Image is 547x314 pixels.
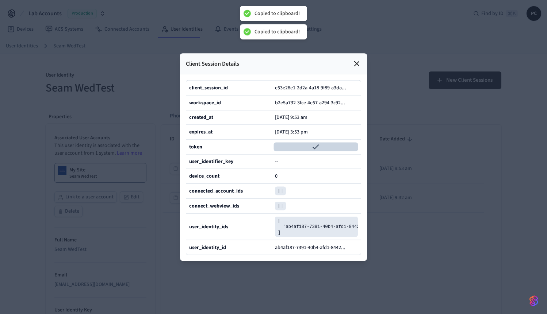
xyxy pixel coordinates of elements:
[275,186,286,195] pre: []
[186,59,239,68] p: Client Session Details
[275,158,278,165] span: --
[275,129,308,135] p: [DATE] 3:53 pm
[189,84,228,91] b: client_session_id
[275,201,286,210] pre: []
[273,98,352,107] button: b2e5a732-3fce-4e57-a294-3c92...
[189,143,202,150] b: token
[189,114,213,121] b: created_at
[255,28,300,35] div: Copied to clipboard!
[189,158,233,165] b: user_identifier_key
[189,202,239,209] b: connect_webview_ids
[273,243,353,252] button: ab4af187-7391-40b4-afd1-8442...
[275,115,307,120] p: [DATE] 9:53 am
[189,172,219,180] b: device_count
[189,223,228,230] b: user_identity_ids
[273,142,358,151] button: seam_cst1342j5Tkz_Sg8Njt9ZME...
[255,10,300,17] div: Copied to clipboard!
[529,295,538,307] img: SeamLogoGradient.69752ec5.svg
[273,83,353,92] button: e53e28e1-2d2a-4a18-9f89-a3da...
[189,244,226,251] b: user_identity_id
[189,187,243,194] b: connected_account_ids
[189,128,213,136] b: expires_at
[275,172,278,180] span: 0
[189,99,221,106] b: workspace_id
[275,216,358,237] pre: [ "ab4af187-7391-40b4-afd1-8442d82fb451" ]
